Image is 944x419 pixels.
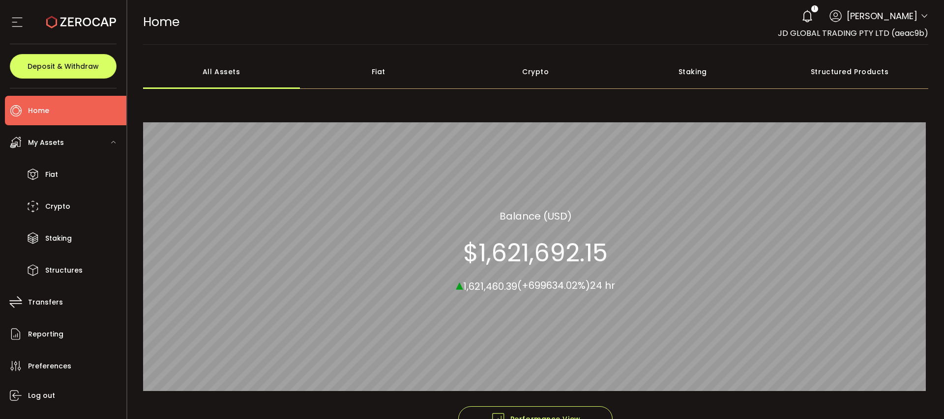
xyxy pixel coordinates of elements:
span: Deposit & Withdraw [28,63,99,70]
span: Home [143,13,179,30]
span: Log out [28,389,55,403]
span: [PERSON_NAME] [847,9,917,23]
span: Transfers [28,295,63,309]
span: 1,621,460.39 [463,279,517,293]
div: 聊天小组件 [827,313,944,419]
span: JD GLOBAL TRADING PTY LTD (aeac9b) [778,28,928,39]
span: My Assets [28,136,64,150]
iframe: Chat Widget [827,313,944,419]
span: Fiat [45,168,58,182]
button: Deposit & Withdraw [10,54,117,79]
div: Staking [614,55,771,89]
div: All Assets [143,55,300,89]
span: Staking [45,231,72,246]
span: Preferences [28,359,71,373]
span: Home [28,104,49,118]
span: (+699634.02%) [517,279,590,292]
span: Structures [45,263,83,278]
section: $1,621,692.15 [463,238,608,267]
span: 1 [814,5,815,12]
div: Structured Products [771,55,929,89]
div: Fiat [300,55,457,89]
span: 24 hr [590,279,615,292]
span: ▴ [456,274,463,295]
span: Crypto [45,199,70,214]
div: Crypto [457,55,615,89]
span: Reporting [28,327,63,341]
section: Balance (USD) [500,208,572,223]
